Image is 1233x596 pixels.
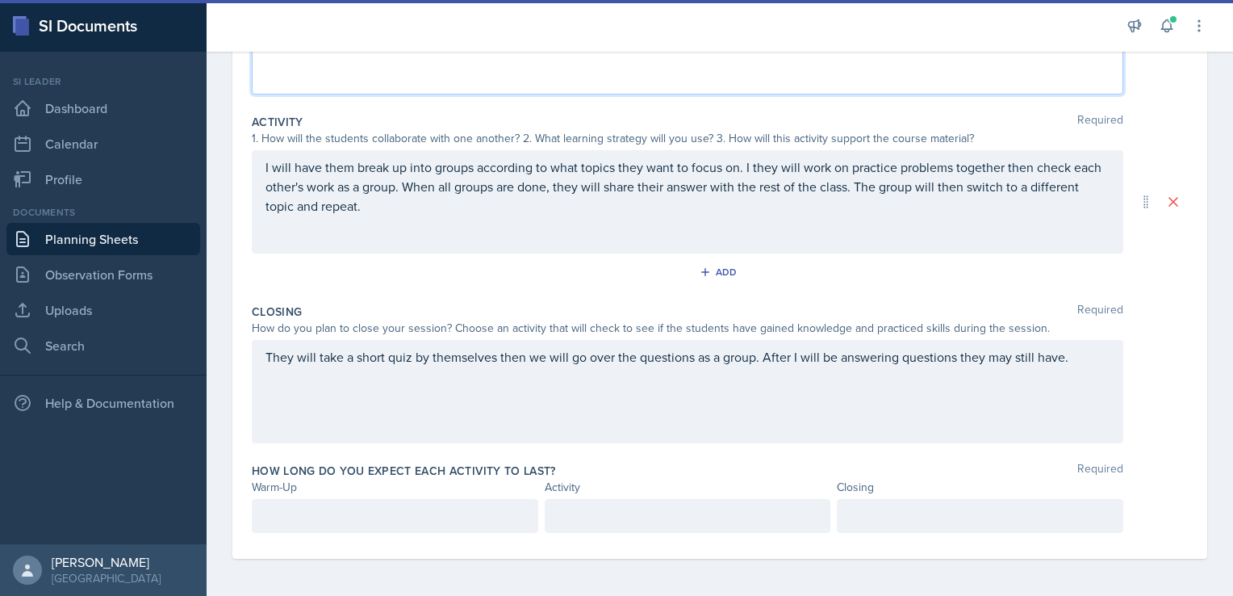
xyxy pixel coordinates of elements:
[1077,463,1123,479] span: Required
[6,329,200,362] a: Search
[252,114,303,130] label: Activity
[265,157,1110,216] p: I will have them break up into groups according to what topics they want to focus on. I they will...
[837,479,1123,496] div: Closing
[6,223,200,255] a: Planning Sheets
[252,130,1123,147] div: 1. How will the students collaborate with one another? 2. What learning strategy will you use? 3....
[252,463,556,479] label: How long do you expect each activity to last?
[6,92,200,124] a: Dashboard
[252,304,302,320] label: Closing
[6,128,200,160] a: Calendar
[6,294,200,326] a: Uploads
[52,570,161,586] div: [GEOGRAPHIC_DATA]
[545,479,831,496] div: Activity
[6,74,200,89] div: Si leader
[6,163,200,195] a: Profile
[265,347,1110,367] p: They will take a short quiz by themselves then we will go over the questions as a group. After I ...
[1077,304,1123,320] span: Required
[703,266,738,279] div: Add
[252,320,1123,337] div: How do you plan to close your session? Choose an activity that will check to see if the students ...
[6,258,200,291] a: Observation Forms
[694,260,746,284] button: Add
[1077,114,1123,130] span: Required
[6,387,200,419] div: Help & Documentation
[252,479,538,496] div: Warm-Up
[52,554,161,570] div: [PERSON_NAME]
[6,205,200,220] div: Documents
